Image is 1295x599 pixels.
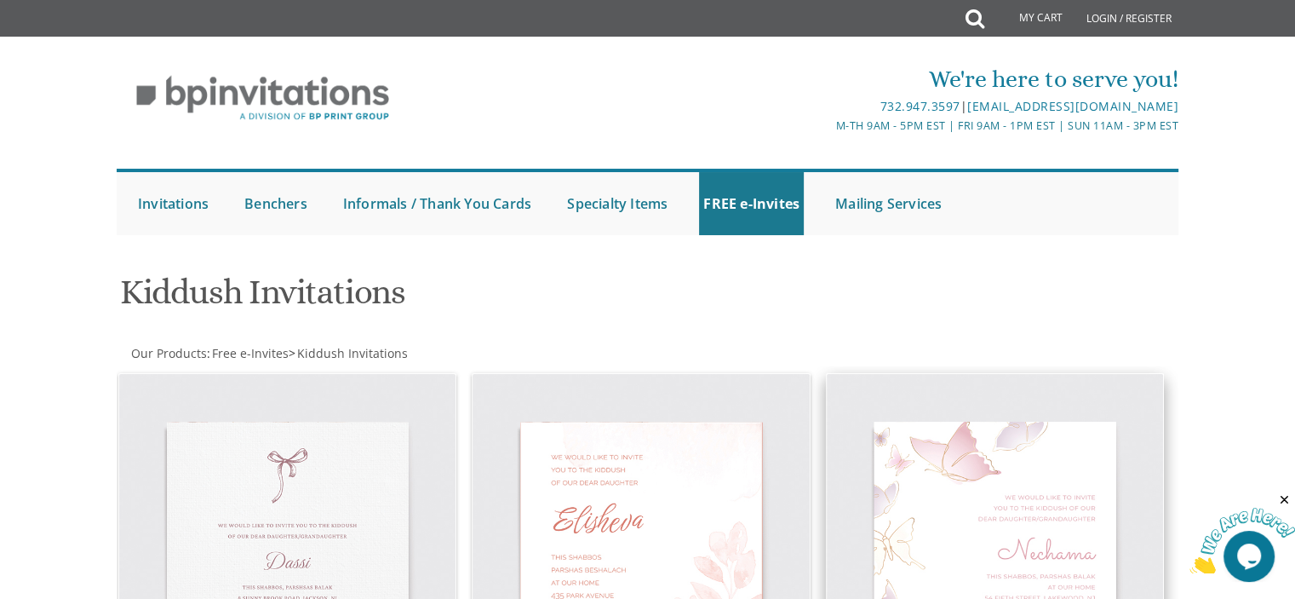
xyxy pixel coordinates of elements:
[699,172,804,235] a: FREE e-Invites
[983,2,1074,36] a: My Cart
[295,345,408,361] a: Kiddush Invitations
[472,117,1178,135] div: M-Th 9am - 5pm EST | Fri 9am - 1pm EST | Sun 11am - 3pm EST
[134,172,213,235] a: Invitations
[120,274,815,324] h1: Kiddush Invitations
[129,345,207,361] a: Our Products
[289,345,408,361] span: >
[210,345,289,361] a: Free e-Invites
[297,345,408,361] span: Kiddush Invitations
[212,345,289,361] span: Free e-Invites
[472,62,1178,96] div: We're here to serve you!
[240,172,312,235] a: Benchers
[117,345,648,362] div: :
[1189,492,1295,573] iframe: chat widget
[117,63,409,134] img: BP Invitation Loft
[563,172,672,235] a: Specialty Items
[967,98,1178,114] a: [EMAIL_ADDRESS][DOMAIN_NAME]
[880,98,960,114] a: 732.947.3597
[831,172,946,235] a: Mailing Services
[339,172,536,235] a: Informals / Thank You Cards
[472,96,1178,117] div: |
